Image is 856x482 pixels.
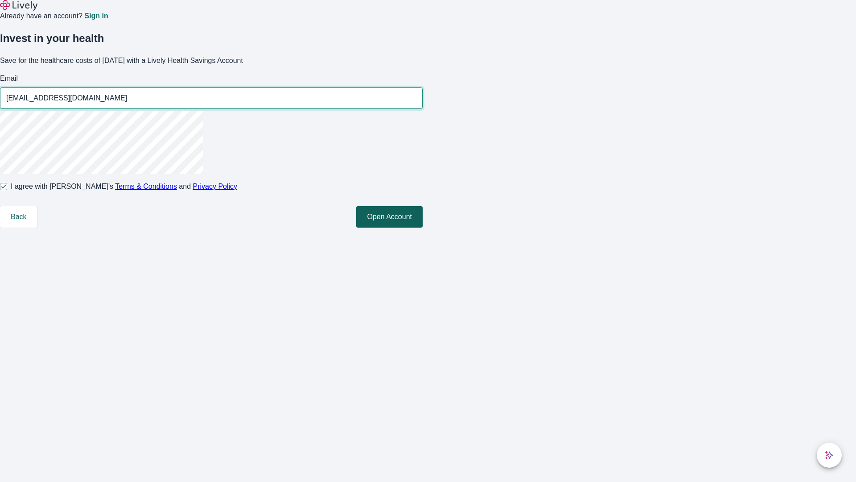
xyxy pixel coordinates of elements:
[84,12,108,20] a: Sign in
[356,206,423,228] button: Open Account
[193,183,238,190] a: Privacy Policy
[11,181,237,192] span: I agree with [PERSON_NAME]’s and
[115,183,177,190] a: Terms & Conditions
[825,451,834,460] svg: Lively AI Assistant
[817,443,842,468] button: chat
